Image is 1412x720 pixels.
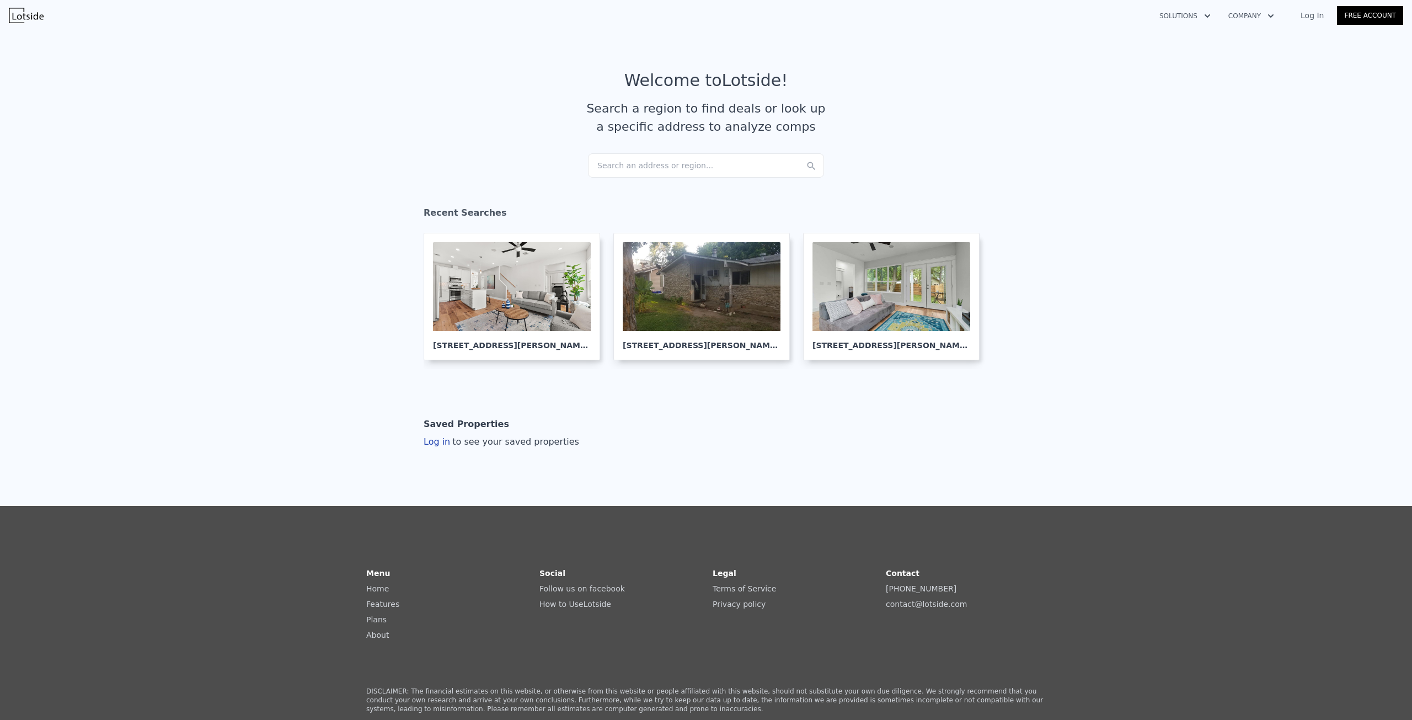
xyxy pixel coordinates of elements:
[1151,6,1220,26] button: Solutions
[539,584,625,593] a: Follow us on facebook
[886,584,956,593] a: [PHONE_NUMBER]
[433,331,591,351] div: [STREET_ADDRESS][PERSON_NAME] , Travis County
[450,436,579,447] span: to see your saved properties
[366,600,399,609] a: Features
[803,233,988,360] a: [STREET_ADDRESS][PERSON_NAME], Austin
[613,233,799,360] a: [STREET_ADDRESS][PERSON_NAME], Austin
[366,584,389,593] a: Home
[1287,10,1337,21] a: Log In
[713,600,766,609] a: Privacy policy
[366,569,390,578] strong: Menu
[424,198,988,233] div: Recent Searches
[539,569,565,578] strong: Social
[1337,6,1403,25] a: Free Account
[1220,6,1283,26] button: Company
[366,631,389,639] a: About
[713,584,776,593] a: Terms of Service
[812,331,970,351] div: [STREET_ADDRESS][PERSON_NAME] , Austin
[539,600,611,609] a: How to UseLotside
[366,615,387,624] a: Plans
[424,233,609,360] a: [STREET_ADDRESS][PERSON_NAME], Travis County
[366,687,1046,713] p: DISCLAIMER: The financial estimates on this website, or otherwise from this website or people aff...
[588,153,824,178] div: Search an address or region...
[886,569,919,578] strong: Contact
[886,600,967,609] a: contact@lotside.com
[424,413,509,435] div: Saved Properties
[582,99,830,136] div: Search a region to find deals or look up a specific address to analyze comps
[424,435,579,449] div: Log in
[623,331,780,351] div: [STREET_ADDRESS][PERSON_NAME] , Austin
[713,569,736,578] strong: Legal
[624,71,788,90] div: Welcome to Lotside !
[9,8,44,23] img: Lotside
